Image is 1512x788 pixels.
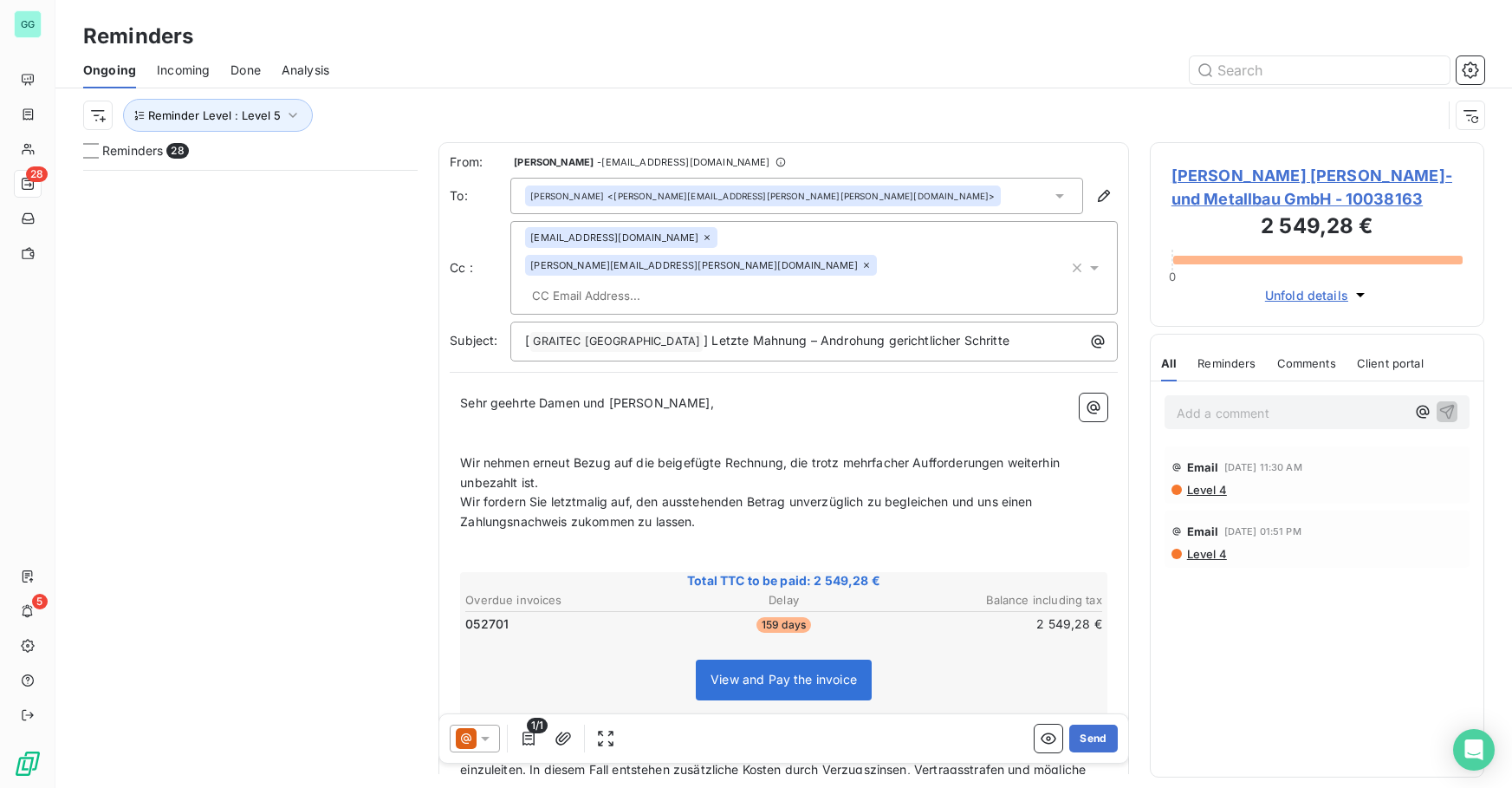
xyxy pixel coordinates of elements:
[527,718,548,733] span: 1/1
[1169,270,1176,283] span: 0
[892,615,1103,634] td: 2 549,28 €
[450,333,497,348] span: Subject:
[123,99,313,132] button: Reminder Level : Level 5
[1224,462,1302,472] span: [DATE] 11:30 AM
[450,187,510,205] label: To:
[83,21,193,52] h3: Reminders
[530,190,604,202] span: [PERSON_NAME]
[1185,483,1227,497] span: Level 4
[1190,56,1450,84] input: Search
[1277,356,1336,370] span: Comments
[1260,285,1374,305] button: Unfold details
[711,672,857,687] span: View and Pay the invoice
[14,10,42,38] div: GG
[102,142,163,160] span: Reminders
[450,153,510,171] span: From:
[14,750,42,778] img: Logo LeanPay
[1357,356,1424,370] span: Client portal
[460,455,1063,490] span: Wir nehmen erneut Bezug auf die beigefügte Rechnung, die trotz mehrfacher Aufforderungen weiterhi...
[678,591,889,609] th: Delay
[1171,211,1463,245] h3: 2 549,28 €
[597,157,769,167] span: - [EMAIL_ADDRESS][DOMAIN_NAME]
[83,170,418,788] div: grid
[756,617,811,633] span: 159 days
[465,615,509,633] span: 052701
[1187,460,1219,474] span: Email
[1453,729,1495,771] div: Open Intercom Messenger
[230,62,261,79] span: Done
[464,591,676,609] th: Overdue invoices
[530,190,995,202] div: <[PERSON_NAME][EMAIL_ADDRESS][PERSON_NAME][PERSON_NAME][DOMAIN_NAME]>
[1171,164,1463,211] span: [PERSON_NAME] [PERSON_NAME]- und Metallbau GmbH - 10038163
[525,283,725,309] input: CC Email Address...
[525,333,529,348] span: [
[282,62,329,79] span: Analysis
[83,62,136,79] span: Ongoing
[1197,356,1256,370] span: Reminders
[514,157,594,167] span: [PERSON_NAME]
[450,259,510,277] label: Cc :
[892,591,1103,609] th: Balance including tax
[530,232,698,243] span: [EMAIL_ADDRESS][DOMAIN_NAME]
[166,143,188,159] span: 28
[1187,524,1219,538] span: Email
[32,594,48,609] span: 5
[1224,526,1301,537] span: [DATE] 01:51 PM
[157,62,210,79] span: Incoming
[460,395,714,410] span: Sehr geehrte Damen und [PERSON_NAME],
[460,494,1036,529] span: Wir fordern Sie letztmalig auf, den ausstehenden Betrag unverzüglich zu begleichen und uns einen ...
[530,332,703,352] span: GRAITEC [GEOGRAPHIC_DATA]
[463,572,1105,589] span: Total TTC to be paid: 2 549,28 €
[1185,547,1227,561] span: Level 4
[704,333,1009,348] span: ] Letzte Mahnung – Androhung gerichtlicher Schritte
[1069,725,1117,752] button: Send
[26,166,48,182] span: 28
[530,260,858,270] span: [PERSON_NAME][EMAIL_ADDRESS][PERSON_NAME][DOMAIN_NAME]
[1265,286,1348,304] span: Unfold details
[148,108,281,122] span: Reminder Level : Level 5
[1161,356,1177,370] span: All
